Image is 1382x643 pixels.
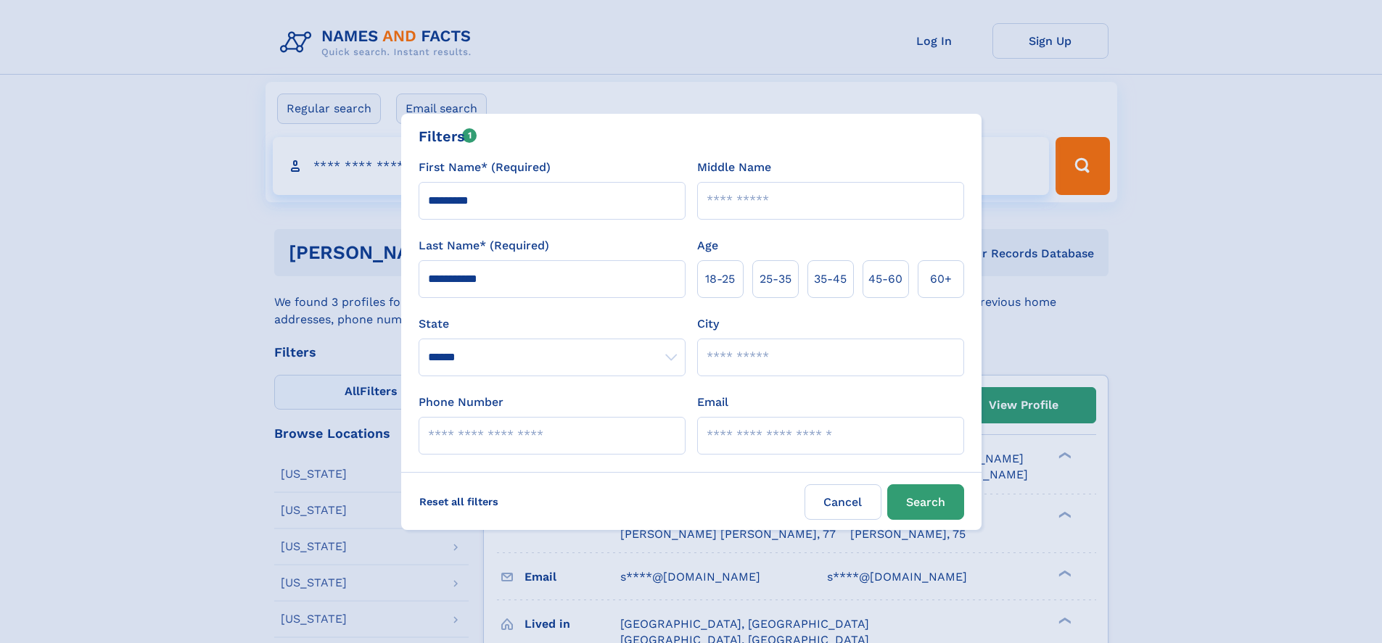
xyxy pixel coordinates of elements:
label: Email [697,394,728,411]
label: Reset all filters [410,484,508,519]
button: Search [887,484,964,520]
label: Middle Name [697,159,771,176]
label: State [419,315,686,333]
span: 35‑45 [814,270,847,288]
span: 25‑35 [760,270,791,288]
span: 60+ [930,270,952,288]
label: Last Name* (Required) [419,237,549,254]
label: First Name* (Required) [419,159,551,176]
span: 45‑60 [868,270,902,288]
label: Phone Number [419,394,503,411]
label: City [697,315,719,333]
span: 18‑25 [705,270,735,288]
div: Filters [419,125,477,147]
label: Age [697,237,718,254]
label: Cancel [805,484,881,520]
